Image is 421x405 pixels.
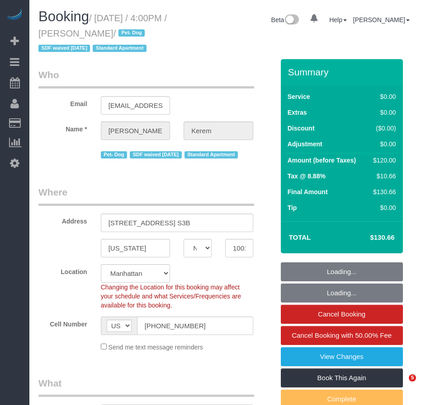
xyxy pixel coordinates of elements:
input: Zip Code [225,239,253,257]
span: Pet- Dog [118,29,145,37]
div: $0.00 [369,203,396,212]
div: ($0.00) [369,124,396,133]
legend: Where [38,186,254,206]
span: SDF waived [DATE] [130,151,181,158]
input: City [101,239,170,257]
label: Address [32,214,94,226]
span: Send me text message reminders [109,344,203,351]
span: Cancel Booking with 50.00% Fee [292,331,392,339]
a: Cancel Booking [281,305,403,324]
h3: Summary [288,67,398,77]
label: Final Amount [288,187,328,196]
a: Cancel Booking with 50.00% Fee [281,326,403,345]
div: $10.66 [369,172,396,181]
a: View Changes [281,347,403,366]
label: Adjustment [288,140,322,149]
iframe: Intercom live chat [390,374,412,396]
div: $0.00 [369,92,396,101]
label: Tax @ 8.88% [288,172,326,181]
div: $120.00 [369,156,396,165]
input: First Name [101,121,170,140]
label: Service [288,92,310,101]
h4: $130.66 [343,234,394,242]
img: Automaid Logo [5,9,24,22]
label: Location [32,264,94,276]
div: $0.00 [369,140,396,149]
span: Standard Apartment [184,151,238,158]
span: SDF waived [DATE] [38,45,90,52]
span: Changing the Location for this booking may affect your schedule and what Services/Frequencies are... [101,284,241,309]
span: 5 [409,374,416,382]
span: Pet- Dog [101,151,127,158]
div: $0.00 [369,108,396,117]
label: Cell Number [32,317,94,329]
label: Email [32,96,94,108]
label: Extras [288,108,307,117]
label: Discount [288,124,315,133]
img: New interface [284,14,299,26]
a: Beta [271,16,299,23]
span: Standard Apartment [93,45,147,52]
label: Amount (before Taxes) [288,156,356,165]
input: Email [101,96,170,115]
label: Name * [32,121,94,134]
input: Last Name [184,121,253,140]
span: Booking [38,9,89,24]
strong: Total [289,233,311,241]
a: [PERSON_NAME] [353,16,410,23]
div: $130.66 [369,187,396,196]
a: Help [329,16,347,23]
legend: Who [38,68,254,88]
a: Book This Again [281,368,403,387]
legend: What [38,377,254,397]
label: Tip [288,203,297,212]
small: / [DATE] / 4:00PM / [PERSON_NAME] [38,13,167,54]
input: Cell Number [137,317,253,335]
